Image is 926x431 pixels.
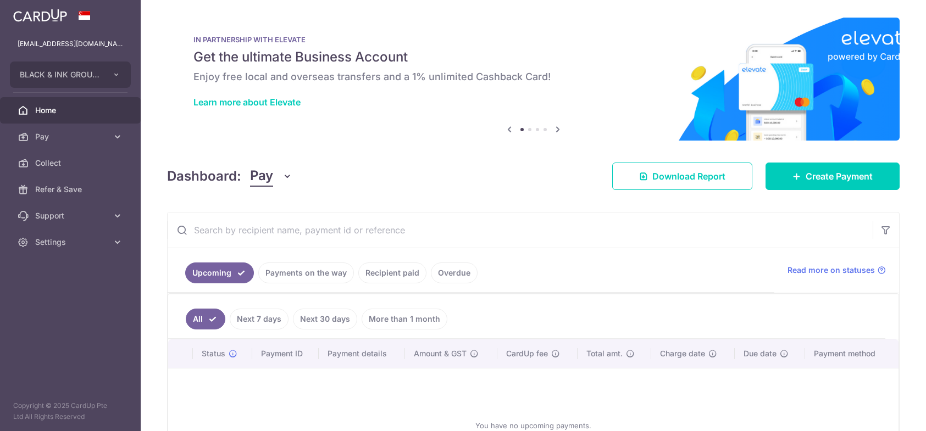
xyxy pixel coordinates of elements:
h5: Get the ultimate Business Account [193,48,873,66]
a: All [186,309,225,329]
button: Pay [250,166,292,187]
th: Payment details [319,339,405,368]
th: Payment ID [252,339,319,368]
img: CardUp [13,9,67,22]
h4: Dashboard: [167,166,241,186]
a: Payments on the way [258,262,354,283]
span: Status [202,348,225,359]
span: CardUp fee [506,348,548,359]
a: Learn more about Elevate [193,97,301,108]
button: BLACK & INK GROUP PTE. LTD [10,61,131,88]
span: Collect [35,158,108,169]
span: Total amt. [586,348,623,359]
a: Read more on statuses [788,265,886,276]
span: Refer & Save [35,184,108,195]
span: Download Report [652,170,725,183]
span: Due date [744,348,777,359]
span: Home [35,105,108,116]
th: Payment method [805,339,899,368]
span: Pay [35,131,108,142]
a: Create Payment [766,163,900,190]
span: Settings [35,237,108,248]
input: Search by recipient name, payment id or reference [168,212,873,248]
p: IN PARTNERSHIP WITH ELEVATE [193,35,873,44]
img: Renovation banner [167,18,900,141]
span: Support [35,210,108,221]
a: Next 30 days [293,309,357,329]
a: Overdue [431,262,478,283]
a: Next 7 days [230,309,289,329]
span: Create Payment [806,170,873,183]
span: Charge date [660,348,705,359]
p: [EMAIL_ADDRESS][DOMAIN_NAME] [18,38,123,49]
span: BLACK & INK GROUP PTE. LTD [20,69,101,80]
a: More than 1 month [362,309,447,329]
a: Recipient paid [358,262,426,283]
h6: Enjoy free local and overseas transfers and a 1% unlimited Cashback Card! [193,70,873,83]
a: Upcoming [185,262,254,283]
a: Download Report [612,163,752,190]
span: Read more on statuses [788,265,875,276]
span: Amount & GST [414,348,467,359]
span: Pay [250,166,273,187]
